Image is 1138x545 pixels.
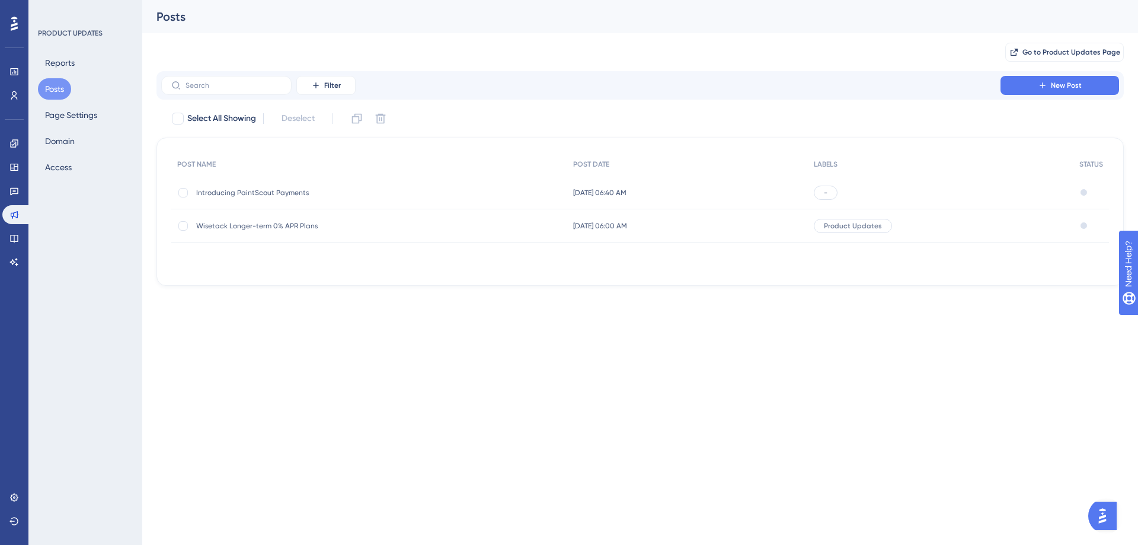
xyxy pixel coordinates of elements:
[187,111,256,126] span: Select All Showing
[573,188,626,197] span: [DATE] 06:40 AM
[824,188,827,197] span: -
[1051,81,1082,90] span: New Post
[38,28,103,38] div: PRODUCT UPDATES
[573,160,609,169] span: POST DATE
[1088,498,1124,534] iframe: UserGuiding AI Assistant Launcher
[38,104,104,126] button: Page Settings
[156,8,1094,25] div: Posts
[296,76,356,95] button: Filter
[38,157,79,178] button: Access
[1005,43,1124,62] button: Go to Product Updates Page
[1079,160,1103,169] span: STATUS
[324,81,341,90] span: Filter
[28,3,74,17] span: Need Help?
[38,130,82,152] button: Domain
[186,81,282,90] input: Search
[282,111,315,126] span: Deselect
[177,160,216,169] span: POST NAME
[196,221,386,231] span: Wisetack Longer-term 0% APR Plans
[38,78,71,100] button: Posts
[38,52,82,74] button: Reports
[573,221,627,231] span: [DATE] 06:00 AM
[824,221,882,231] span: Product Updates
[1000,76,1119,95] button: New Post
[1022,47,1120,57] span: Go to Product Updates Page
[196,188,386,197] span: Introducing PaintScout Payments
[814,160,837,169] span: LABELS
[271,108,325,129] button: Deselect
